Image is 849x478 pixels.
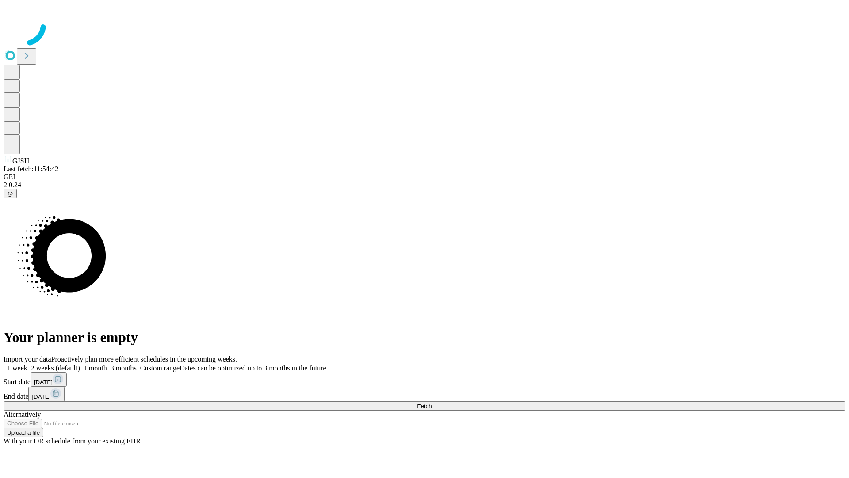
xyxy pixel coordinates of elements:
[4,165,58,173] span: Last fetch: 11:54:42
[31,364,80,372] span: 2 weeks (default)
[4,437,141,445] span: With your OR schedule from your existing EHR
[32,393,50,400] span: [DATE]
[4,372,845,387] div: Start date
[84,364,107,372] span: 1 month
[28,387,65,401] button: [DATE]
[4,355,51,363] span: Import your data
[4,411,41,418] span: Alternatively
[4,387,845,401] div: End date
[4,189,17,198] button: @
[180,364,328,372] span: Dates can be optimized up to 3 months in the future.
[4,173,845,181] div: GEI
[34,379,53,385] span: [DATE]
[12,157,29,165] span: GJSH
[31,372,67,387] button: [DATE]
[417,403,432,409] span: Fetch
[7,364,27,372] span: 1 week
[7,190,13,197] span: @
[4,401,845,411] button: Fetch
[140,364,180,372] span: Custom range
[4,329,845,346] h1: Your planner is empty
[4,181,845,189] div: 2.0.241
[111,364,137,372] span: 3 months
[51,355,237,363] span: Proactively plan more efficient schedules in the upcoming weeks.
[4,428,43,437] button: Upload a file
